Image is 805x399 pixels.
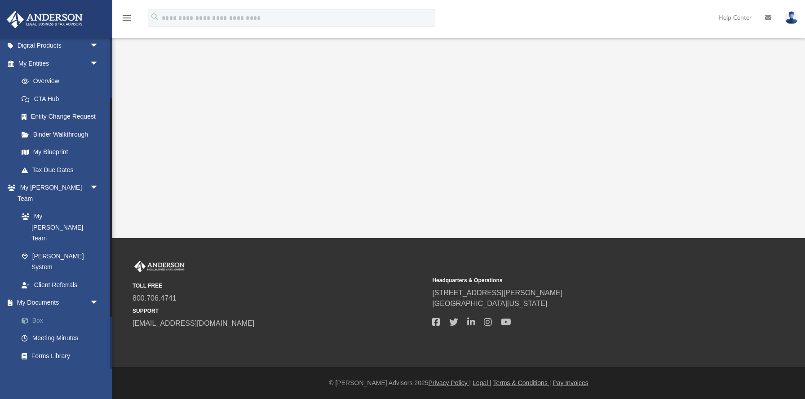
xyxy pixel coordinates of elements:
[150,12,160,22] i: search
[112,378,805,388] div: © [PERSON_NAME] Advisors 2025
[13,347,108,365] a: Forms Library
[553,379,588,386] a: Pay Invoices
[13,90,112,108] a: CTA Hub
[785,11,798,24] img: User Pic
[121,17,132,23] a: menu
[6,54,112,72] a: My Entitiesarrow_drop_down
[133,319,254,327] a: [EMAIL_ADDRESS][DOMAIN_NAME]
[133,307,426,315] small: SUPPORT
[13,247,108,276] a: [PERSON_NAME] System
[13,108,112,126] a: Entity Change Request
[13,143,108,161] a: My Blueprint
[90,54,108,73] span: arrow_drop_down
[432,276,725,284] small: Headquarters & Operations
[13,311,112,329] a: Box
[90,37,108,55] span: arrow_drop_down
[432,300,547,307] a: [GEOGRAPHIC_DATA][US_STATE]
[6,294,112,312] a: My Documentsarrow_drop_down
[473,379,491,386] a: Legal |
[133,261,186,272] img: Anderson Advisors Platinum Portal
[13,329,112,347] a: Meeting Minutes
[13,125,112,143] a: Binder Walkthrough
[90,179,108,197] span: arrow_drop_down
[90,294,108,312] span: arrow_drop_down
[429,379,471,386] a: Privacy Policy |
[493,379,551,386] a: Terms & Conditions |
[4,11,85,28] img: Anderson Advisors Platinum Portal
[6,179,108,208] a: My [PERSON_NAME] Teamarrow_drop_down
[6,37,112,55] a: Digital Productsarrow_drop_down
[13,208,103,248] a: My [PERSON_NAME] Team
[13,72,112,90] a: Overview
[13,365,112,383] a: Notarize
[432,289,562,297] a: [STREET_ADDRESS][PERSON_NAME]
[133,294,177,302] a: 800.706.4741
[13,161,112,179] a: Tax Due Dates
[133,282,426,290] small: TOLL FREE
[121,13,132,23] i: menu
[13,276,108,294] a: Client Referrals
